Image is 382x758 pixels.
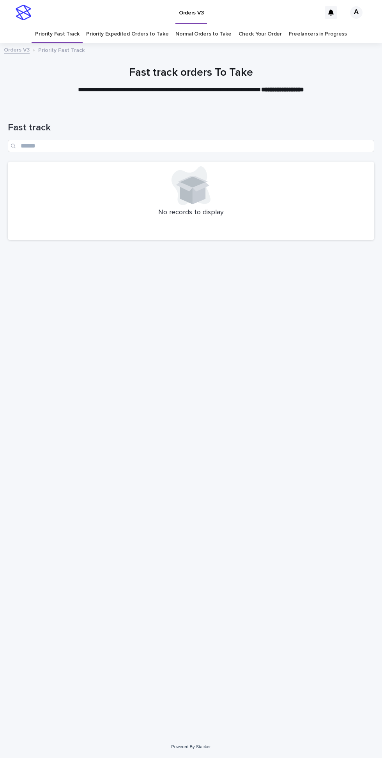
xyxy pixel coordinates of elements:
a: Powered By Stacker [171,744,210,749]
p: Priority Fast Track [38,45,85,54]
div: A [350,6,363,19]
img: stacker-logo-s-only.png [16,5,31,20]
a: Priority Expedited Orders to Take [86,25,168,43]
a: Orders V3 [4,45,30,54]
a: Check Your Order [239,25,282,43]
p: No records to display [12,208,370,217]
h1: Fast track orders To Take [8,66,374,80]
h1: Fast track [8,122,374,133]
input: Search [8,140,374,152]
a: Freelancers in Progress [289,25,347,43]
a: Normal Orders to Take [175,25,232,43]
a: Priority Fast Track [35,25,79,43]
